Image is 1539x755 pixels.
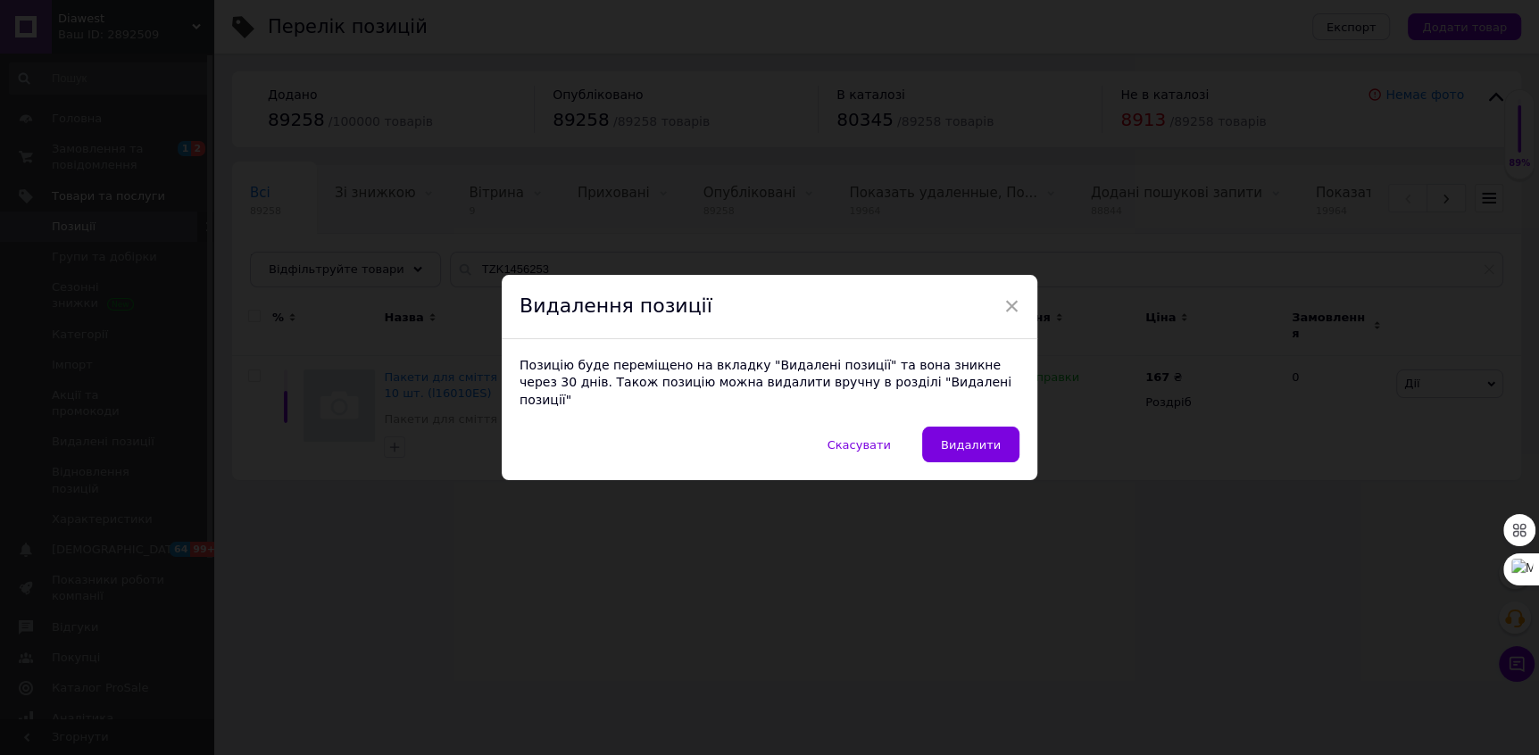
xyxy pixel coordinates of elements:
button: Скасувати [809,427,910,462]
span: Позицію буде переміщено на вкладку "Видалені позиції" та вона зникне через 30 днів. Також позицію... [520,358,1011,407]
span: Видалення позиції [520,295,712,317]
span: Видалити [941,438,1001,452]
span: Скасувати [828,438,891,452]
span: × [1003,291,1019,321]
button: Видалити [922,427,1019,462]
